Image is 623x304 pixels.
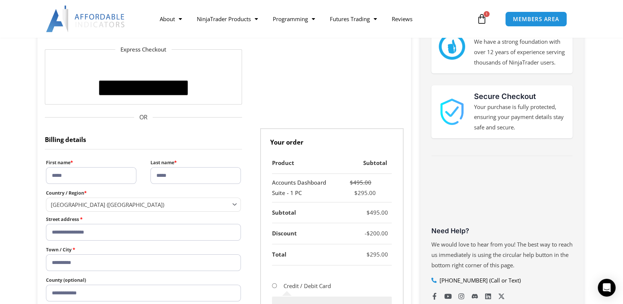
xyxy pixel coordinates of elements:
span: (optional) [63,277,86,283]
a: About [152,10,189,27]
img: 1000913 | Affordable Indicators – NinjaTrader [439,99,465,125]
th: Product [272,153,337,174]
bdi: 495.00 [350,179,371,186]
span: Country / Region [46,198,241,211]
label: Street address [46,215,241,224]
img: mark thumbs good 43913 | Affordable Indicators – NinjaTrader [439,33,465,60]
a: Reviews [384,10,420,27]
a: Programming [265,10,322,27]
bdi: 495.00 [367,209,388,216]
label: Last name [150,158,241,167]
span: United Kingdom (UK) [51,201,230,208]
iframe: Secure express checkout frame [97,59,189,78]
span: $ [367,251,370,258]
span: $ [367,209,370,216]
span: - [365,229,367,237]
a: 1 [465,8,498,30]
legend: Express Checkout [115,44,172,55]
th: Discount [272,223,337,244]
td: Accounts Dashboard Suite - 1 PC [272,174,337,202]
iframe: Customer reviews powered by Trustpilot [431,169,573,225]
bdi: 295.00 [354,189,376,196]
span: $ [367,229,370,237]
strong: Total [272,251,286,258]
label: First name [46,158,136,167]
span: [PHONE_NUMBER] (Call or Text) [438,275,521,286]
bdi: 295.00 [367,251,388,258]
span: $ [354,189,358,196]
label: Credit / Debit Card [284,282,331,290]
button: Buy with GPay [99,80,188,95]
span: OR [45,112,242,123]
span: MEMBERS AREA [513,16,559,22]
span: 1 [484,11,490,17]
strong: Subtotal [272,209,296,216]
a: MEMBERS AREA [505,11,567,27]
bdi: 200.00 [367,229,388,237]
div: Open Intercom Messenger [598,279,616,297]
h3: Billing details [45,128,242,149]
p: Your purchase is fully protected, ensuring your payment details stay safe and secure. [474,102,565,133]
h3: Need Help? [431,227,573,235]
a: NinjaTrader Products [189,10,265,27]
label: County [46,275,241,285]
img: LogoAI | Affordable Indicators – NinjaTrader [46,6,126,32]
p: We have a strong foundation with over 12 years of experience serving thousands of NinjaTrader users. [474,37,565,68]
label: Town / City [46,245,241,254]
h3: Secure Checkout [474,91,565,102]
nav: Menu [152,10,475,27]
span: $ [350,179,353,186]
label: Country / Region [46,188,241,198]
th: Subtotal [337,153,391,174]
h3: Your order [260,128,404,153]
a: Futures Trading [322,10,384,27]
span: We would love to hear from you! The best way to reach us immediately is using the circular help b... [431,241,573,269]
